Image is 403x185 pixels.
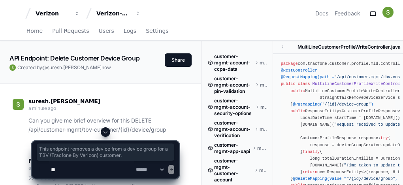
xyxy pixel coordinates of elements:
a: Settings [146,22,168,40]
div: Verizon-Clarify-Customer-Management [96,9,130,17]
span: master [260,82,267,88]
span: suresh.[PERSON_NAME] [47,64,102,70]
span: class [298,81,310,86]
span: master [260,60,267,66]
a: Logs [124,22,136,40]
img: ACg8ocINzQSuW7JbJNliuvK4fIheIvEbA_uDwFl7oGhbWd6Dg5VA=s96-c [9,64,16,71]
span: This endpoint removes a device from a device group for a TBV (Tracfone By Verizon) customer. [39,146,172,159]
button: Verizon-Clarify-Customer-Management [93,6,144,21]
span: Settings [146,28,168,33]
span: "/{id}/device-group" [322,102,371,107]
span: customer-mgmt-account-security-options [214,98,254,117]
span: @RestController [281,68,317,73]
span: public [290,109,305,113]
app-text-character-animate: API Endpoint: Delete Customer Device Group [9,54,139,62]
span: suresh.[PERSON_NAME] [28,98,100,104]
span: Home [26,28,43,33]
span: Created by [17,64,111,71]
a: Users [99,22,114,40]
p: Can you give me brief overview for this DELETE /api/customer-mgmt/tbv-customer/{id}/device/group [28,116,179,134]
span: MultiLineCustomerProfileWriteController.java [298,44,401,50]
span: public [290,89,305,93]
span: package [281,61,298,66]
span: Pull Requests [52,28,89,33]
span: @ [42,64,47,70]
span: @PutMapping( ) [293,102,373,107]
span: a minute ago [28,105,56,111]
button: Share [165,53,192,67]
span: customer-mgmt-account-pin-validation [214,76,254,94]
a: Home [26,22,43,40]
div: Verizon [36,9,70,17]
a: Docs [315,9,328,17]
span: customer-mgmt-account-ccpa-data [214,53,253,72]
a: Pull Requests [52,22,89,40]
span: master [260,126,267,132]
iframe: Open customer support [378,159,399,180]
span: now [102,64,111,70]
span: customer-mgmt-account-verification [214,120,253,139]
span: Users [99,28,114,33]
span: public [281,81,296,86]
button: Verizon [32,6,83,21]
span: master [260,104,267,110]
button: Feedback [335,9,360,17]
img: ACg8ocINzQSuW7JbJNliuvK4fIheIvEbA_uDwFl7oGhbWd6Dg5VA=s96-c [13,99,24,110]
img: ACg8ocINzQSuW7JbJNliuvK4fIheIvEbA_uDwFl7oGhbWd6Dg5VA=s96-c [382,7,394,18]
span: Logs [124,28,136,33]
